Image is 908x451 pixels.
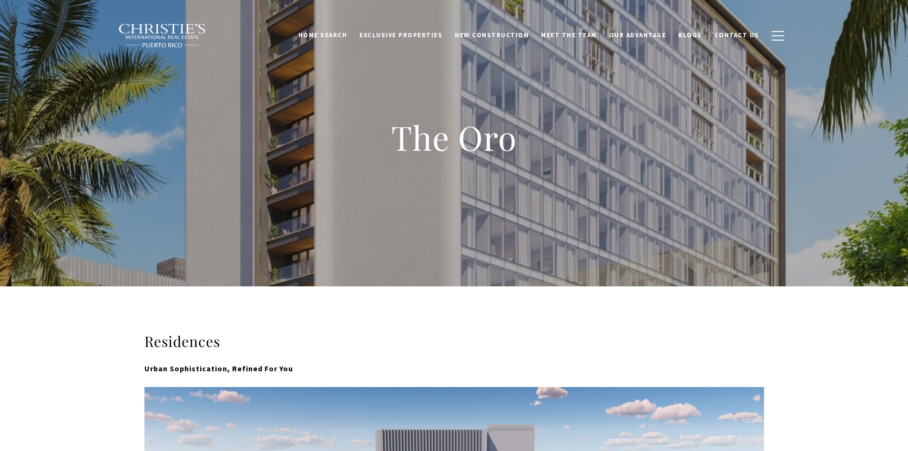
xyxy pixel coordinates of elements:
h1: The Oro [264,116,645,158]
a: New Construction [449,26,535,44]
a: Exclusive Properties [353,26,449,44]
a: Home Search [292,26,354,44]
a: Blogs [672,26,708,44]
strong: Urban Sophistication, Refined For You [144,364,293,373]
span: Blogs [678,31,702,39]
span: Our Advantage [609,31,666,39]
a: Our Advantage [603,26,673,44]
h3: Residences [144,332,764,351]
span: Contact Us [714,31,759,39]
img: Christie's International Real Estate black text logo [118,23,207,48]
span: Exclusive Properties [359,31,442,39]
a: Meet the Team [535,26,603,44]
span: New Construction [455,31,529,39]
